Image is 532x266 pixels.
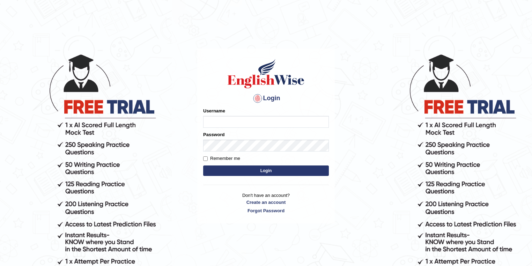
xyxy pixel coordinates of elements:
[226,58,306,89] img: Logo of English Wise sign in for intelligent practice with AI
[203,131,224,138] label: Password
[203,108,225,114] label: Username
[203,199,329,206] a: Create an account
[203,165,329,176] button: Login
[203,207,329,214] a: Forgot Password
[203,155,240,162] label: Remember me
[203,156,208,161] input: Remember me
[203,93,329,104] h4: Login
[203,192,329,214] p: Don't have an account?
